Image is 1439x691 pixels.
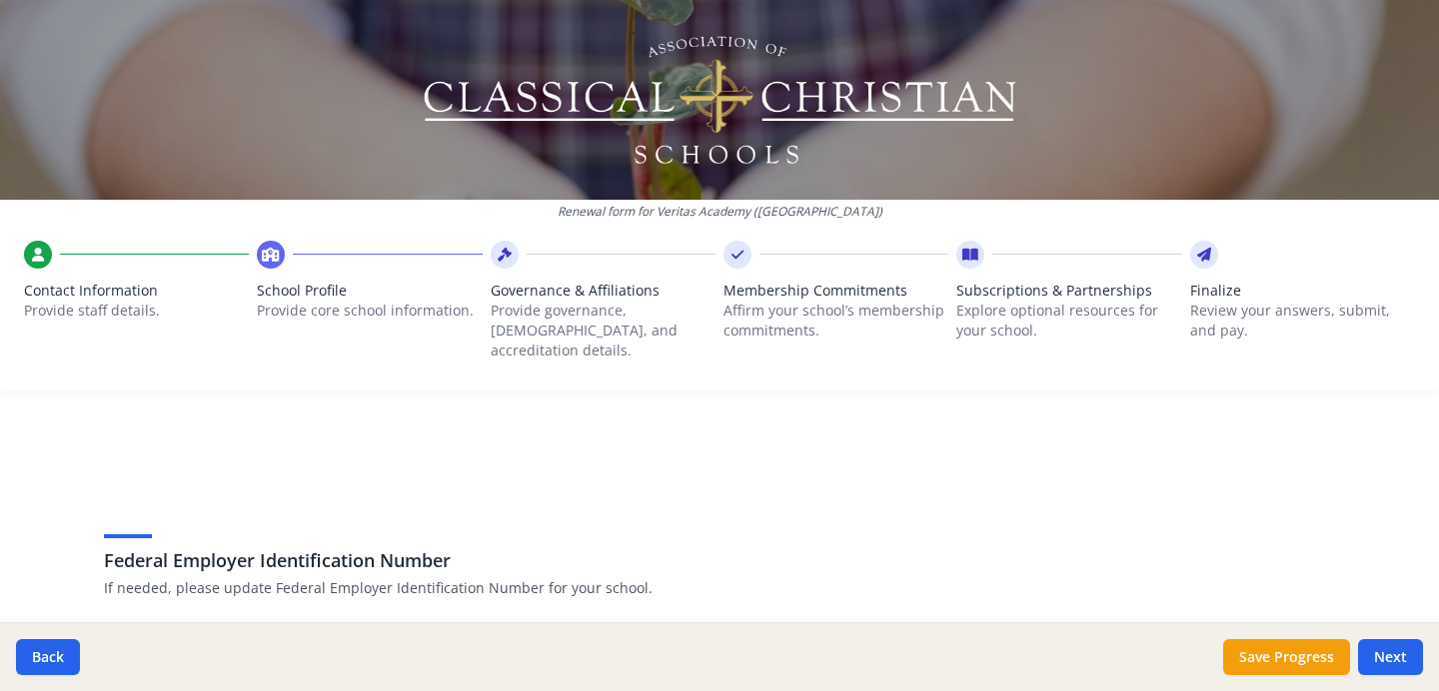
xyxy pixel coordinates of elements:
[1358,639,1423,675] button: Next
[104,546,1335,574] h3: Federal Employer Identification Number
[491,301,716,360] p: Provide governance, [DEMOGRAPHIC_DATA], and accreditation details.
[723,281,948,301] span: Membership Commitments
[257,301,482,321] p: Provide core school information.
[491,281,716,301] span: Governance & Affiliations
[956,281,1181,301] span: Subscriptions & Partnerships
[956,301,1181,341] p: Explore optional resources for your school.
[24,281,249,301] span: Contact Information
[257,281,482,301] span: School Profile
[1190,281,1415,301] span: Finalize
[723,301,948,341] p: Affirm your school’s membership commitments.
[421,30,1019,170] img: Logo
[16,639,80,675] button: Back
[1223,639,1350,675] button: Save Progress
[24,301,249,321] p: Provide staff details.
[104,578,1335,598] p: If needed, please update Federal Employer Identification Number for your school.
[1190,301,1415,341] p: Review your answers, submit, and pay.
